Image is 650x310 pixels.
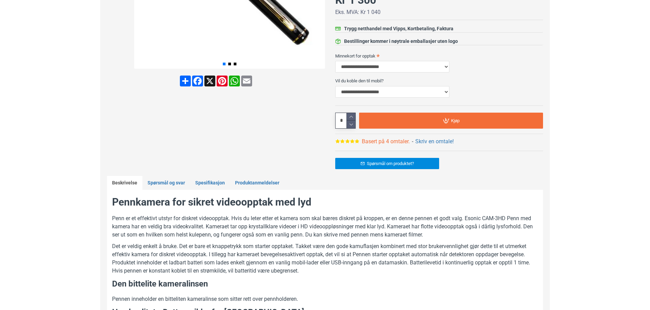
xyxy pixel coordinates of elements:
[415,137,454,146] a: Skriv en omtale!
[228,76,241,86] a: WhatsApp
[179,76,191,86] a: Share
[107,176,142,190] a: Beskrivelse
[362,137,410,146] a: Basert på 4 omtaler.
[112,195,538,209] h2: Pennkamera for sikret videoopptak med lyd
[228,63,231,65] span: Go to slide 2
[234,63,236,65] span: Go to slide 3
[112,295,538,303] p: Pennen inneholder en bitteliten kameralinse som sitter rett over pennholderen.
[344,25,453,32] div: Trygg netthandel med Vipps, Kortbetaling, Faktura
[112,278,538,290] h3: Den bittelite kameralinsen
[344,38,458,45] div: Bestillinger kommer i nøytrale emballasjer uten logo
[112,214,538,239] p: Penn er et effektivt utstyr for diskret videoopptak. Hvis du leter etter et kamera som skal bæres...
[112,242,538,275] p: Det er veldig enkelt å bruke. Det er bare et knappetrykk som starter opptaket. Takket være den go...
[191,76,204,86] a: Facebook
[335,75,543,86] label: Vil du koble den til mobil?
[451,118,460,123] span: Kjøp
[223,63,226,65] span: Go to slide 1
[190,176,230,190] a: Spesifikasjon
[335,50,543,61] label: Minnekort for opptak
[412,138,413,145] b: -
[216,76,228,86] a: Pinterest
[335,158,439,169] a: Spørsmål om produktet?
[142,176,190,190] a: Spørsmål og svar
[241,76,253,86] a: Email
[230,176,284,190] a: Produktanmeldelser
[204,76,216,86] a: X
